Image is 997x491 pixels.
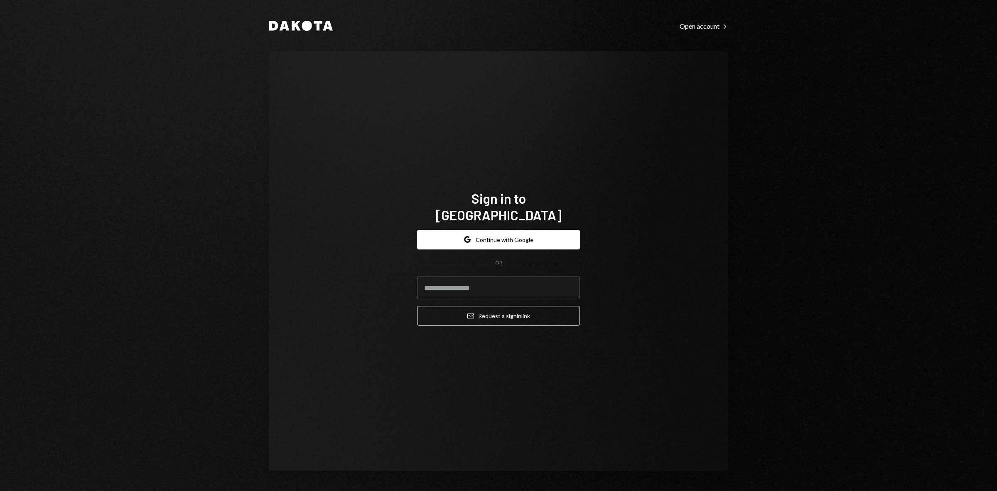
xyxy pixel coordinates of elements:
button: Continue with Google [417,230,580,249]
button: Request a signinlink [417,306,580,326]
a: Open account [680,21,728,30]
div: OR [495,259,502,266]
div: Open account [680,22,728,30]
h1: Sign in to [GEOGRAPHIC_DATA] [417,190,580,223]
